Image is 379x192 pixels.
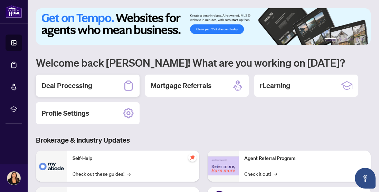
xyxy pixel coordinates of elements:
[355,168,376,189] button: Open asap
[361,38,364,41] button: 6
[274,170,277,177] span: →
[73,155,194,162] p: Self-Help
[41,81,92,90] h2: Deal Processing
[188,153,197,162] span: pushpin
[344,38,347,41] button: 3
[127,170,131,177] span: →
[7,172,20,185] img: Profile Icon
[36,8,371,45] img: Slide 0
[36,135,371,145] h3: Brokerage & Industry Updates
[208,156,239,175] img: Agent Referral Program
[36,56,371,69] h1: Welcome back [PERSON_NAME]! What are you working on [DATE]?
[151,81,211,90] h2: Mortgage Referrals
[6,5,22,18] img: logo
[36,151,67,182] img: Self-Help
[260,81,290,90] h2: rLearning
[41,108,89,118] h2: Profile Settings
[244,170,277,177] a: Check it out!→
[339,38,342,41] button: 2
[73,170,131,177] a: Check out these guides!→
[356,38,358,41] button: 5
[244,155,366,162] p: Agent Referral Program
[325,38,336,41] button: 1
[350,38,353,41] button: 4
